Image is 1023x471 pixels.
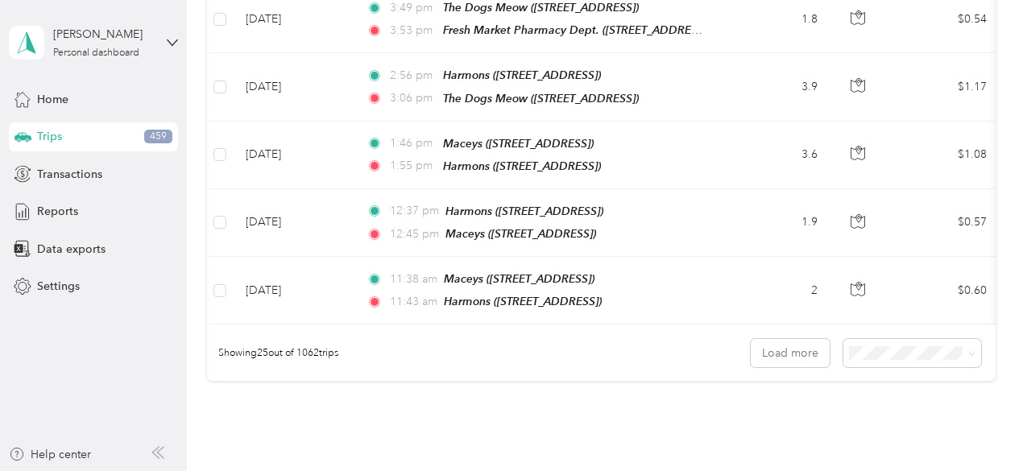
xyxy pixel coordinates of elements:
[751,339,830,367] button: Load more
[724,53,830,121] td: 3.9
[390,22,436,39] span: 3:53 pm
[233,122,354,189] td: [DATE]
[724,189,830,257] td: 1.9
[53,48,139,58] div: Personal dashboard
[443,92,639,105] span: The Dogs Meow ([STREET_ADDRESS])
[37,128,62,145] span: Trips
[37,203,78,220] span: Reports
[144,130,172,144] span: 459
[443,159,601,172] span: Harmons ([STREET_ADDRESS])
[9,446,91,463] button: Help center
[887,257,1000,324] td: $0.60
[887,189,1000,257] td: $0.57
[887,53,1000,121] td: $1.17
[390,225,439,243] span: 12:45 pm
[390,157,436,175] span: 1:55 pm
[37,278,80,295] span: Settings
[37,241,106,258] span: Data exports
[390,67,436,85] span: 2:56 pm
[390,134,436,152] span: 1:46 pm
[443,1,639,14] span: The Dogs Meow ([STREET_ADDRESS])
[443,137,594,150] span: Maceys ([STREET_ADDRESS])
[444,272,594,285] span: Maceys ([STREET_ADDRESS])
[390,202,439,220] span: 12:37 pm
[37,166,102,183] span: Transactions
[390,293,437,311] span: 11:43 am
[390,89,436,107] span: 3:06 pm
[443,23,710,37] span: Fresh Market Pharmacy Dept. ([STREET_ADDRESS])
[390,271,437,288] span: 11:38 am
[443,68,601,81] span: Harmons ([STREET_ADDRESS])
[207,346,338,361] span: Showing 25 out of 1062 trips
[724,257,830,324] td: 2
[445,227,596,240] span: Maceys ([STREET_ADDRESS])
[37,91,68,108] span: Home
[53,26,154,43] div: [PERSON_NAME]
[933,381,1023,471] iframe: Everlance-gr Chat Button Frame
[233,53,354,121] td: [DATE]
[445,205,603,217] span: Harmons ([STREET_ADDRESS])
[724,122,830,189] td: 3.6
[233,257,354,324] td: [DATE]
[444,295,602,308] span: Harmons ([STREET_ADDRESS])
[233,189,354,257] td: [DATE]
[887,122,1000,189] td: $1.08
